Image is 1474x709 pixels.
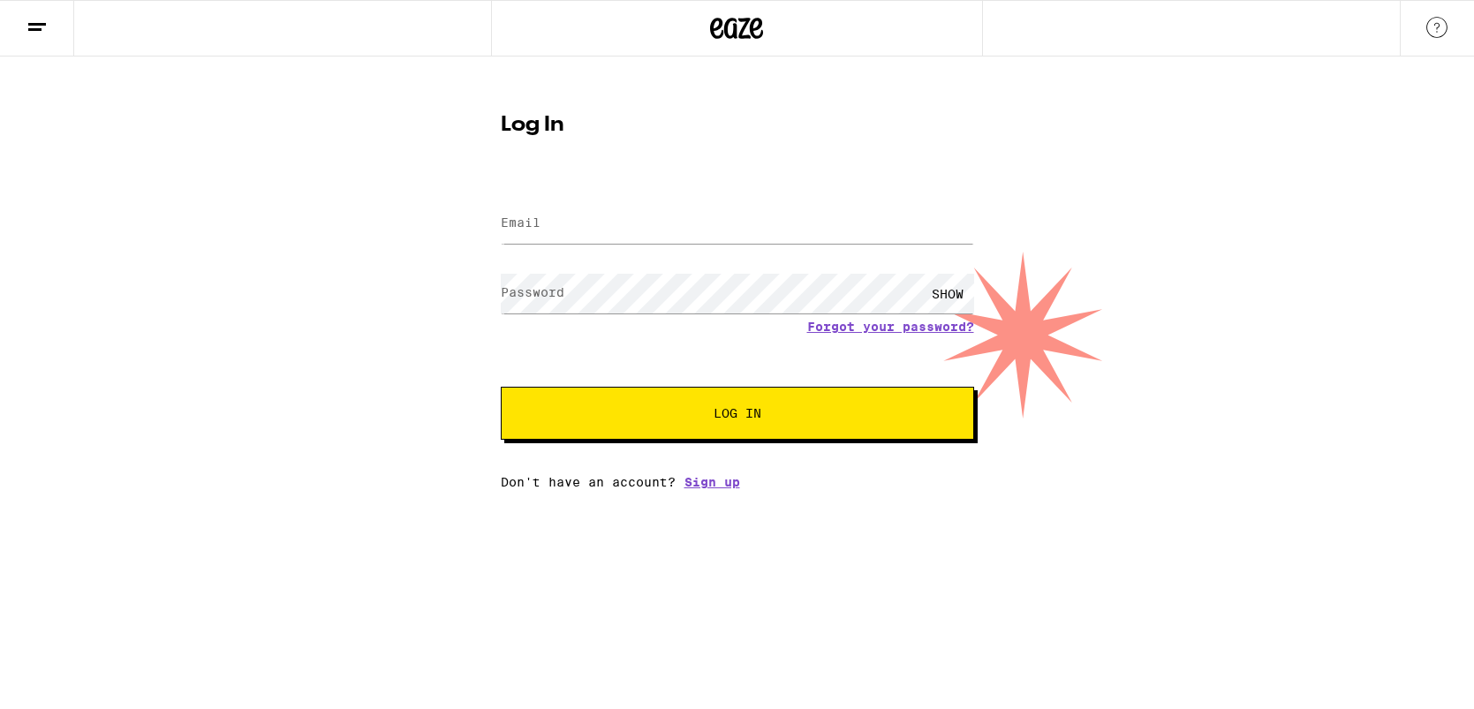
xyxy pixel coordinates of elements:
[501,215,540,230] label: Email
[807,320,974,334] a: Forgot your password?
[501,204,974,244] input: Email
[714,407,761,419] span: Log In
[684,475,740,489] a: Sign up
[501,115,974,136] h1: Log In
[921,274,974,313] div: SHOW
[501,475,974,489] div: Don't have an account?
[501,387,974,440] button: Log In
[501,285,564,299] label: Password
